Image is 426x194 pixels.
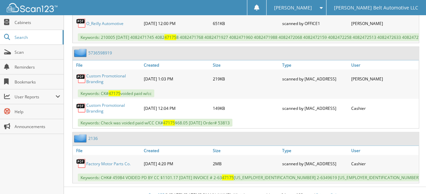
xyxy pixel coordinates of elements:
a: Created [142,60,211,70]
img: folder2.png [74,134,88,143]
span: Cabinets [15,20,60,25]
span: 47175 [222,175,234,180]
div: 2MB [211,157,281,170]
div: Cashier [350,101,419,116]
a: User [350,60,419,70]
span: [PERSON_NAME] Belt Automotive LLC [334,6,418,10]
img: PDF.png [76,74,86,84]
div: Cashier [350,157,419,170]
span: [PERSON_NAME] [274,6,312,10]
span: Search [15,34,59,40]
a: Type [281,60,350,70]
span: 47175 [164,34,176,40]
div: scanned by OFFICE1 [281,17,350,30]
a: 5736598919 [88,50,112,56]
div: scanned by [MAC_ADDRESS] [281,157,350,170]
a: O_Reilly Automotive [86,21,124,26]
span: 47175 [163,120,175,126]
a: Type [281,146,350,155]
div: [DATE] 12:00 PM [142,17,211,30]
div: 219KB [211,71,281,86]
a: Factory Motor Parts Co. [86,161,131,167]
div: [DATE] 12:04 PM [142,101,211,116]
img: PDF.png [76,159,86,169]
span: Keywords: Check was voided paid w/CC CK# $68.05 [DATE] Order# 53813 [78,119,232,127]
div: scanned by [MAC_ADDRESS] [281,71,350,86]
a: Custom Promotiional Branding [86,73,140,84]
span: 47175 [109,91,120,96]
span: Reminders [15,64,60,70]
div: [PERSON_NAME] [350,71,419,86]
img: PDF.png [76,103,86,113]
iframe: Chat Widget [392,162,426,194]
div: scanned by [MAC_ADDRESS] [281,101,350,116]
span: Keywords: CK# voided paid w/cc [78,90,154,97]
a: Created [142,146,211,155]
div: 651KB [211,17,281,30]
div: [PERSON_NAME] [350,17,419,30]
span: Announcements [15,124,60,129]
img: PDF.png [76,18,86,28]
img: scan123-logo-white.svg [7,3,58,12]
div: [DATE] 1:03 PM [142,71,211,86]
span: Help [15,109,60,115]
span: Scan [15,49,60,55]
div: 149KB [211,101,281,116]
a: File [73,60,142,70]
span: Bookmarks [15,79,60,85]
a: File [73,146,142,155]
a: Size [211,60,281,70]
a: Size [211,146,281,155]
img: folder2.png [74,49,88,57]
div: [DATE] 4:20 PM [142,157,211,170]
span: User Reports [15,94,55,100]
a: 2136 [88,136,98,141]
a: User [350,146,419,155]
a: Custom Promotional Branding [86,102,140,114]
